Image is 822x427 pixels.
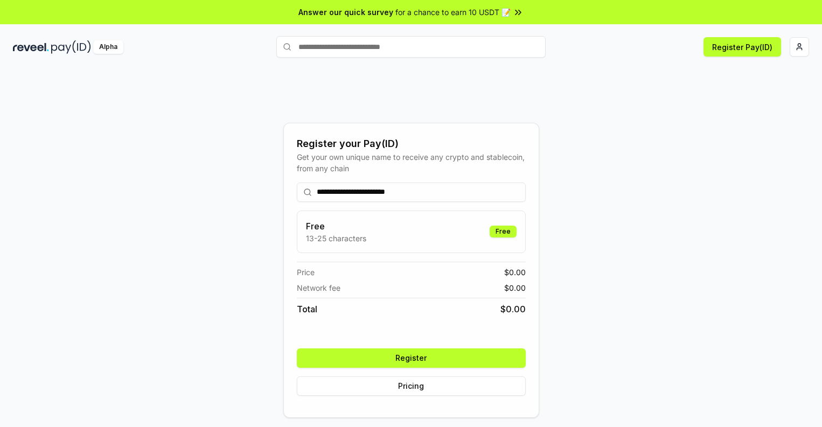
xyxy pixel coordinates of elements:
[395,6,511,18] span: for a chance to earn 10 USDT 📝
[500,303,526,316] span: $ 0.00
[490,226,517,237] div: Free
[297,303,317,316] span: Total
[297,376,526,396] button: Pricing
[297,136,526,151] div: Register your Pay(ID)
[297,151,526,174] div: Get your own unique name to receive any crypto and stablecoin, from any chain
[297,282,340,293] span: Network fee
[93,40,123,54] div: Alpha
[51,40,91,54] img: pay_id
[297,267,315,278] span: Price
[13,40,49,54] img: reveel_dark
[306,233,366,244] p: 13-25 characters
[504,282,526,293] span: $ 0.00
[703,37,781,57] button: Register Pay(ID)
[504,267,526,278] span: $ 0.00
[297,348,526,368] button: Register
[306,220,366,233] h3: Free
[298,6,393,18] span: Answer our quick survey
